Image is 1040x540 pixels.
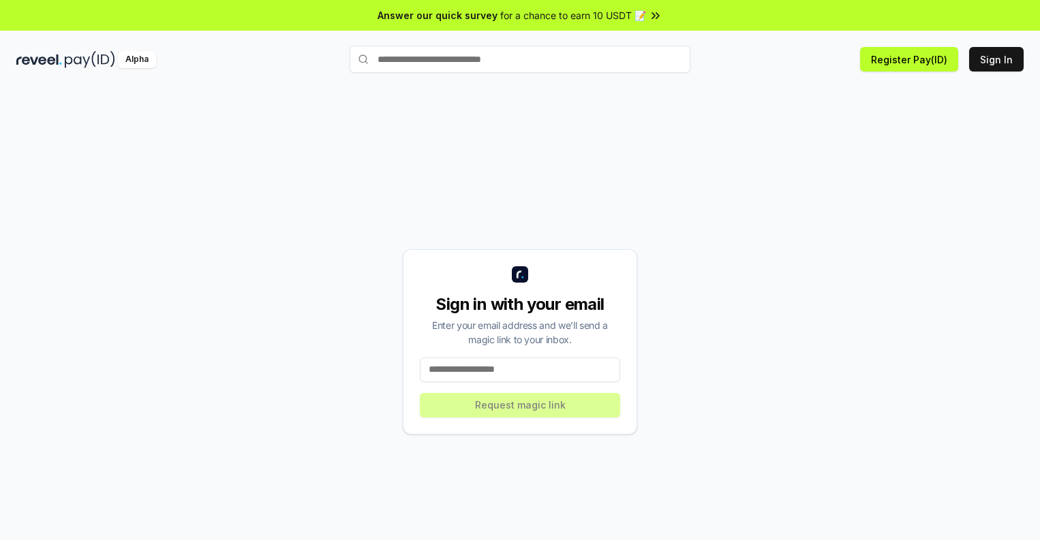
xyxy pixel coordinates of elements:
img: pay_id [65,51,115,68]
img: reveel_dark [16,51,62,68]
div: Alpha [118,51,156,68]
div: Enter your email address and we’ll send a magic link to your inbox. [420,318,620,347]
button: Register Pay(ID) [860,47,958,72]
div: Sign in with your email [420,293,620,315]
span: Answer our quick survey [378,8,498,22]
button: Sign In [969,47,1024,72]
img: logo_small [512,266,528,283]
span: for a chance to earn 10 USDT 📝 [500,8,646,22]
